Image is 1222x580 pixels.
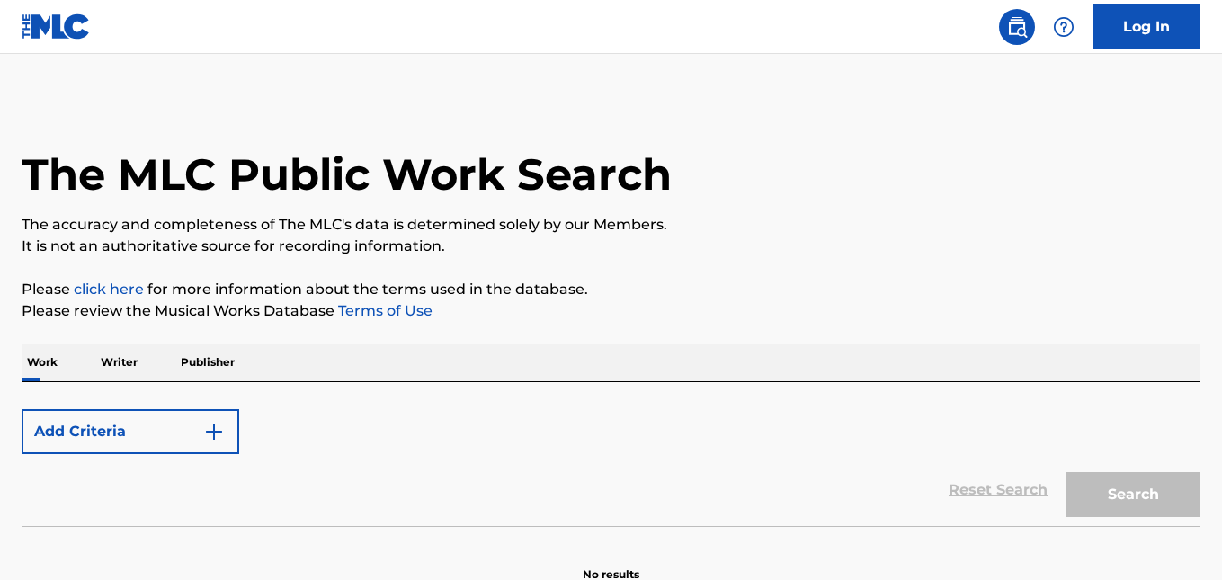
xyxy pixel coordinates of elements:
[95,344,143,381] p: Writer
[22,147,672,201] h1: The MLC Public Work Search
[1093,4,1200,49] a: Log In
[22,409,239,454] button: Add Criteria
[203,421,225,442] img: 9d2ae6d4665cec9f34b9.svg
[22,344,63,381] p: Work
[22,214,1200,236] p: The accuracy and completeness of The MLC's data is determined solely by our Members.
[999,9,1035,45] a: Public Search
[22,400,1200,526] form: Search Form
[334,302,433,319] a: Terms of Use
[22,300,1200,322] p: Please review the Musical Works Database
[1006,16,1028,38] img: search
[22,236,1200,257] p: It is not an authoritative source for recording information.
[74,281,144,298] a: click here
[22,279,1200,300] p: Please for more information about the terms used in the database.
[1053,16,1075,38] img: help
[22,13,91,40] img: MLC Logo
[175,344,240,381] p: Publisher
[1046,9,1082,45] div: Help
